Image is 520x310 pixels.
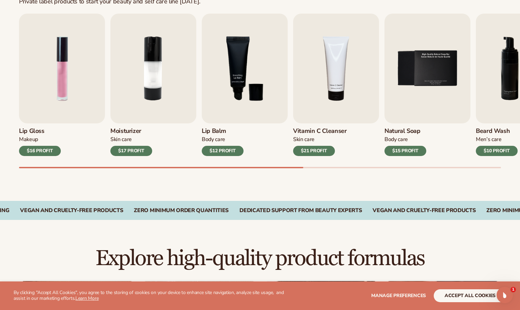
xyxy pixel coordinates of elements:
div: $12 PROFIT [202,146,244,156]
span: 1 [510,287,516,292]
div: $17 PROFIT [110,146,152,156]
div: ZERO MINIMUM ORDER QUANTITIES [134,207,229,214]
button: accept all cookies [434,289,506,302]
div: Body Care [202,136,244,143]
div: Makeup [19,136,61,143]
div: $10 PROFIT [476,146,518,156]
h3: Lip Balm [202,127,244,135]
h3: Beard Wash [476,127,518,135]
h2: Explore high-quality product formulas [19,247,501,270]
div: $16 PROFIT [19,146,61,156]
div: Skin Care [293,136,347,143]
span: Manage preferences [371,292,426,299]
div: DEDICATED SUPPORT FROM BEAUTY EXPERTS [239,207,362,214]
div: Skin Care [110,136,152,143]
h3: Lip Gloss [19,127,61,135]
button: Manage preferences [371,289,426,302]
iframe: Intercom live chat [497,287,513,303]
div: $21 PROFIT [293,146,335,156]
h3: Natural Soap [384,127,426,135]
h3: Vitamin C Cleanser [293,127,347,135]
a: 2 / 9 [110,14,196,156]
div: Men’s Care [476,136,518,143]
div: VEGAN AND CRUELTY-FREE PRODUCTS [20,207,123,214]
a: 1 / 9 [19,14,105,156]
p: By clicking "Accept All Cookies", you agree to the storing of cookies on your device to enhance s... [14,290,285,302]
div: Vegan and Cruelty-Free Products [373,207,476,214]
a: 5 / 9 [384,14,470,156]
h3: Moisturizer [110,127,152,135]
a: Learn More [75,295,98,302]
div: Body Care [384,136,426,143]
a: 4 / 9 [293,14,379,156]
div: $15 PROFIT [384,146,426,156]
a: 3 / 9 [202,14,288,156]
